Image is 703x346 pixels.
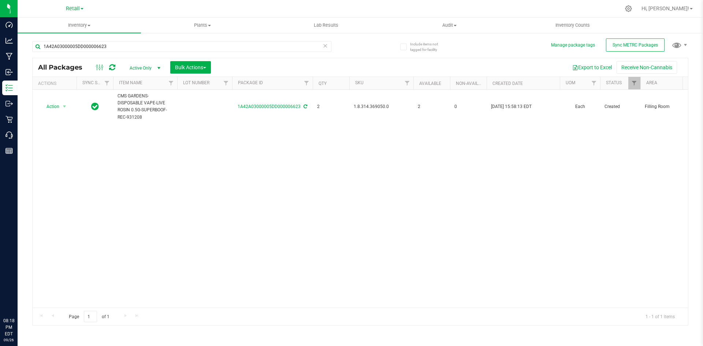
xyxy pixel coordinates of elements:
[84,311,97,322] input: 1
[419,81,441,86] a: Available
[7,287,29,309] iframe: Resource center
[317,103,345,110] span: 2
[119,80,142,85] a: Item Name
[18,22,141,29] span: Inventory
[628,77,640,89] a: Filter
[118,93,173,121] span: CMS GARDENS-DISPOSABLE VAPE-LIVE ROSIN 0.5G-SUPERBOOF-REC-931208
[606,38,665,52] button: Sync METRC Packages
[264,18,388,33] a: Lab Results
[40,101,60,112] span: Action
[323,41,328,51] span: Clear
[319,81,327,86] a: Qty
[5,116,13,123] inline-svg: Retail
[165,77,177,89] a: Filter
[183,80,209,85] a: Lot Number
[38,63,90,71] span: All Packages
[401,77,413,89] a: Filter
[63,311,115,322] span: Page of 1
[511,18,635,33] a: Inventory Counts
[304,22,348,29] span: Lab Results
[564,103,596,110] span: Each
[640,311,681,322] span: 1 - 1 of 1 items
[170,61,211,74] button: Bulk Actions
[38,81,74,86] div: Actions
[606,80,622,85] a: Status
[354,103,409,110] span: 1.8.314.369050.0
[568,61,617,74] button: Export to Excel
[617,61,677,74] button: Receive Non-Cannabis
[5,21,13,29] inline-svg: Dashboard
[410,41,447,52] span: Include items not tagged for facility
[5,147,13,155] inline-svg: Reports
[32,41,331,52] input: Search Package ID, Item Name, SKU, Lot or Part Number...
[141,22,264,29] span: Plants
[418,103,446,110] span: 2
[641,5,689,11] span: Hi, [PERSON_NAME]!
[355,80,364,85] a: SKU
[82,80,111,85] a: Sync Status
[456,81,488,86] a: Non-Available
[220,77,232,89] a: Filter
[613,42,658,48] span: Sync METRC Packages
[645,103,691,110] span: Filling Room
[238,104,301,109] a: 1A42A03000005DD000006623
[3,317,14,337] p: 08:18 PM EDT
[141,18,264,33] a: Plants
[551,42,595,48] button: Manage package tags
[66,5,80,12] span: Retail
[5,53,13,60] inline-svg: Manufacturing
[624,5,633,12] div: Manage settings
[588,77,600,89] a: Filter
[5,68,13,76] inline-svg: Inbound
[5,84,13,92] inline-svg: Inventory
[60,101,69,112] span: select
[5,131,13,139] inline-svg: Call Center
[5,100,13,107] inline-svg: Outbound
[388,18,511,33] a: Audit
[91,101,99,112] span: In Sync
[491,103,532,110] span: [DATE] 15:58:13 EDT
[546,22,600,29] span: Inventory Counts
[3,337,14,343] p: 09/26
[175,64,206,70] span: Bulk Actions
[302,104,307,109] span: Sync from Compliance System
[492,81,523,86] a: Created Date
[18,18,141,33] a: Inventory
[301,77,313,89] a: Filter
[566,80,575,85] a: UOM
[388,22,511,29] span: Audit
[605,103,636,110] span: Created
[238,80,263,85] a: Package ID
[5,37,13,44] inline-svg: Analytics
[646,80,657,85] a: Area
[454,103,482,110] span: 0
[101,77,113,89] a: Filter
